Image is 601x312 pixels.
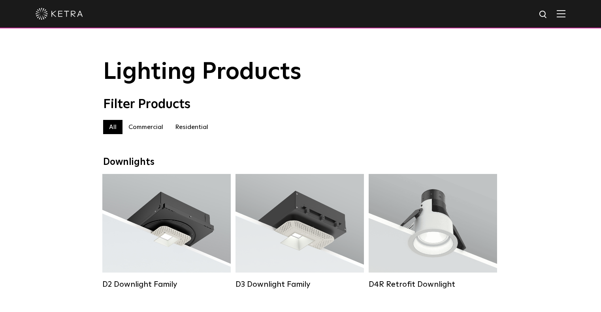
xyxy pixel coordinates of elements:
[369,174,497,289] a: D4R Retrofit Downlight Lumen Output:800Colors:White / BlackBeam Angles:15° / 25° / 40° / 60°Watta...
[103,97,498,112] div: Filter Products
[557,10,565,17] img: Hamburger%20Nav.svg
[103,157,498,168] div: Downlights
[122,120,169,134] label: Commercial
[102,174,231,289] a: D2 Downlight Family Lumen Output:1200Colors:White / Black / Gloss Black / Silver / Bronze / Silve...
[169,120,214,134] label: Residential
[539,10,548,20] img: search icon
[236,174,364,289] a: D3 Downlight Family Lumen Output:700 / 900 / 1100Colors:White / Black / Silver / Bronze / Paintab...
[369,280,497,289] div: D4R Retrofit Downlight
[36,8,83,20] img: ketra-logo-2019-white
[236,280,364,289] div: D3 Downlight Family
[102,280,231,289] div: D2 Downlight Family
[103,60,301,84] span: Lighting Products
[103,120,122,134] label: All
